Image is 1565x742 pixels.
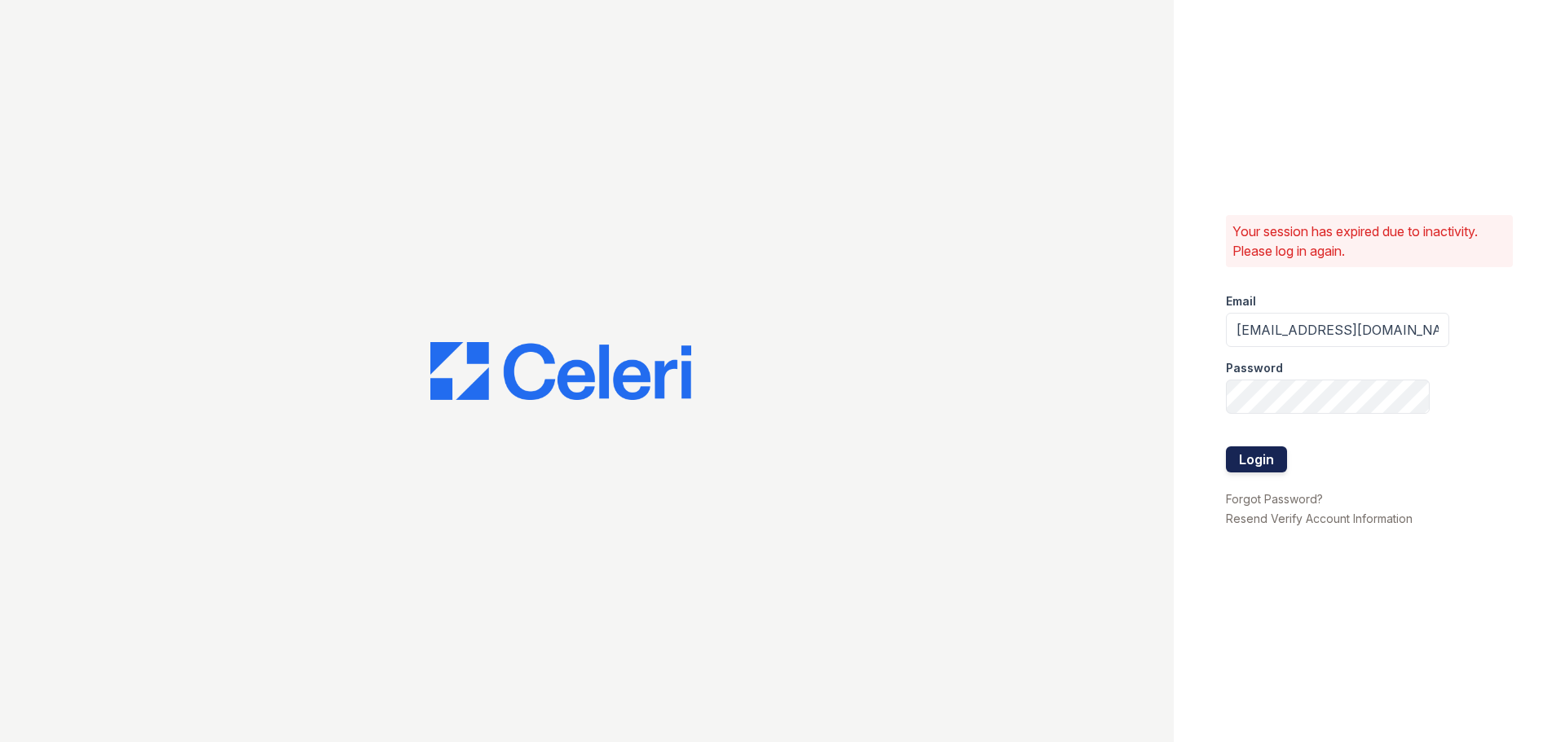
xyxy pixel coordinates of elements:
[1226,446,1287,472] button: Login
[1232,222,1506,261] p: Your session has expired due to inactivity. Please log in again.
[1226,293,1256,310] label: Email
[1226,511,1413,525] a: Resend Verify Account Information
[1226,360,1283,376] label: Password
[1226,492,1323,506] a: Forgot Password?
[430,342,691,401] img: CE_Logo_Blue-a8612792a0a2168367f1c8372b55b34899dd931a85d93a1a3d3e32e68fde9ad4.png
